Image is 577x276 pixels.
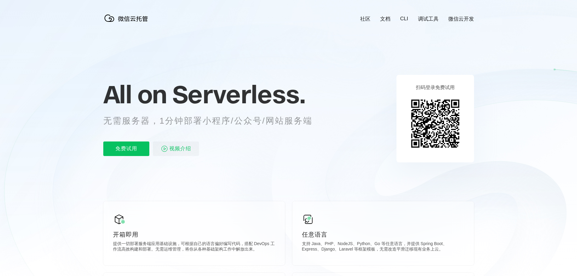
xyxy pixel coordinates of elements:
p: 扫码登录免费试用 [416,85,455,91]
p: 免费试用 [103,141,149,156]
span: Serverless. [172,79,305,109]
a: 调试工具 [418,15,439,22]
a: 微信云开发 [448,15,474,22]
span: All on [103,79,167,109]
a: 微信云托管 [103,20,152,25]
p: 支持 Java、PHP、NodeJS、Python、Go 等任意语言，并提供 Spring Boot、Express、Django、Laravel 等框架模板，无需改造平滑迁移现有业务上云。 [302,241,464,253]
p: 无需服务器，1分钟部署小程序/公众号/网站服务端 [103,115,324,127]
img: video_play.svg [161,145,168,152]
a: CLI [400,16,408,22]
img: 微信云托管 [103,12,152,24]
a: 文档 [380,15,390,22]
p: 提供一切部署服务端应用基础设施，可根据自己的语言偏好编写代码，搭配 DevOps 工作流高效构建和部署。无需运维管理，将你从各种基础架构工作中解放出来。 [113,241,275,253]
a: 社区 [360,15,370,22]
p: 开箱即用 [113,230,275,239]
span: 视频介绍 [169,141,191,156]
p: 任意语言 [302,230,464,239]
